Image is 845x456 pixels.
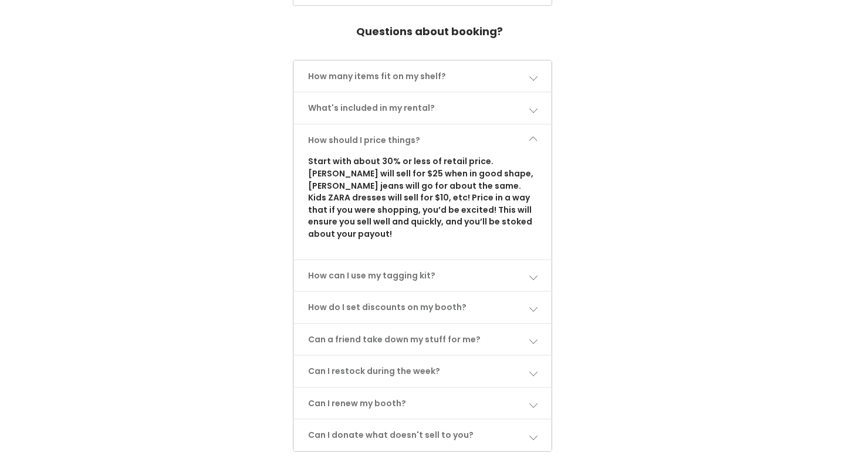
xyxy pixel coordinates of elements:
[294,324,552,355] a: Can a friend take down my stuff for me?
[308,155,538,240] p: Start with about 30% or less of retail price. [PERSON_NAME] will sell for $25 when in good shape,...
[294,388,552,419] a: Can I renew my booth?
[294,61,552,92] a: How many items fit on my shelf?
[294,125,552,156] a: How should I price things?
[294,260,552,291] a: How can I use my tagging kit?
[356,20,503,43] h4: Questions about booking?
[294,420,552,451] a: Can I donate what doesn't sell to you?
[294,356,552,387] a: Can I restock during the week?
[294,292,552,323] a: How do I set discounts on my booth?
[294,93,552,124] a: What's included in my rental?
